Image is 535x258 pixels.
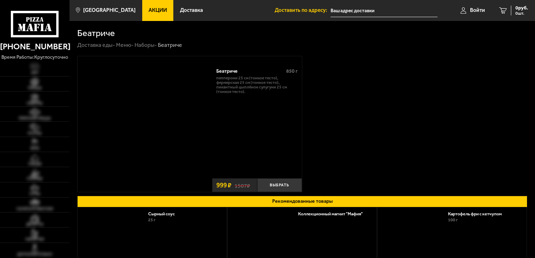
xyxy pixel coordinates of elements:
span: 25 г [148,217,156,222]
span: Доставить по адресу: [275,8,331,13]
span: 0 руб. [515,6,528,10]
a: Наборы- [135,42,157,48]
div: Беатриче [216,68,281,74]
button: Рекомендованные товары [77,196,528,207]
input: Ваш адрес доставки [331,4,438,17]
a: Меню- [116,42,133,48]
span: Акции [149,8,167,13]
s: 1507 ₽ [234,182,250,189]
span: [GEOGRAPHIC_DATA] [83,8,136,13]
span: 100 г [448,217,458,222]
p: Пепперони 25 см (тонкое тесто), Фермерская 25 см (тонкое тесто), Пикантный цыплёнок сулугуни 25 с... [216,76,298,94]
h1: Беатриче [77,29,115,38]
div: Беатриче [158,42,182,49]
a: Коллекционный магнит "Мафия" [298,211,368,216]
span: Доставка [180,8,203,13]
span: 0 шт. [515,11,528,15]
a: Беатриче [78,56,212,192]
button: Выбрать [257,178,302,192]
span: 999 ₽ [216,182,231,188]
a: Картофель фри с кетчупом [448,211,507,216]
span: Войти [470,8,485,13]
span: 850 г [286,68,298,74]
a: Доставка еды- [77,42,115,48]
a: Сырный соус [148,211,180,216]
